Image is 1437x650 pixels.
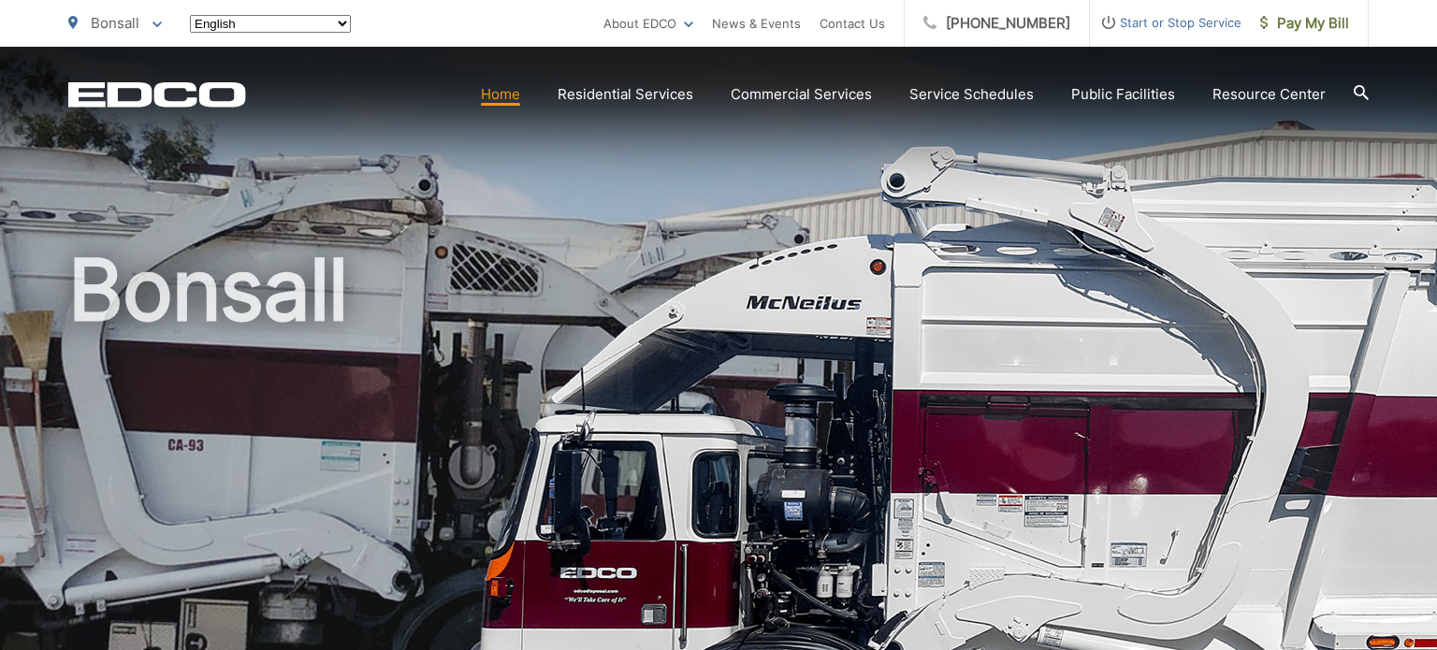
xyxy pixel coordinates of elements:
[1212,83,1326,106] a: Resource Center
[190,15,351,33] select: Select a language
[91,14,139,32] span: Bonsall
[820,12,885,35] a: Contact Us
[558,83,693,106] a: Residential Services
[68,81,246,108] a: EDCD logo. Return to the homepage.
[1260,12,1349,35] span: Pay My Bill
[603,12,693,35] a: About EDCO
[909,83,1034,106] a: Service Schedules
[1071,83,1175,106] a: Public Facilities
[712,12,801,35] a: News & Events
[481,83,520,106] a: Home
[731,83,872,106] a: Commercial Services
